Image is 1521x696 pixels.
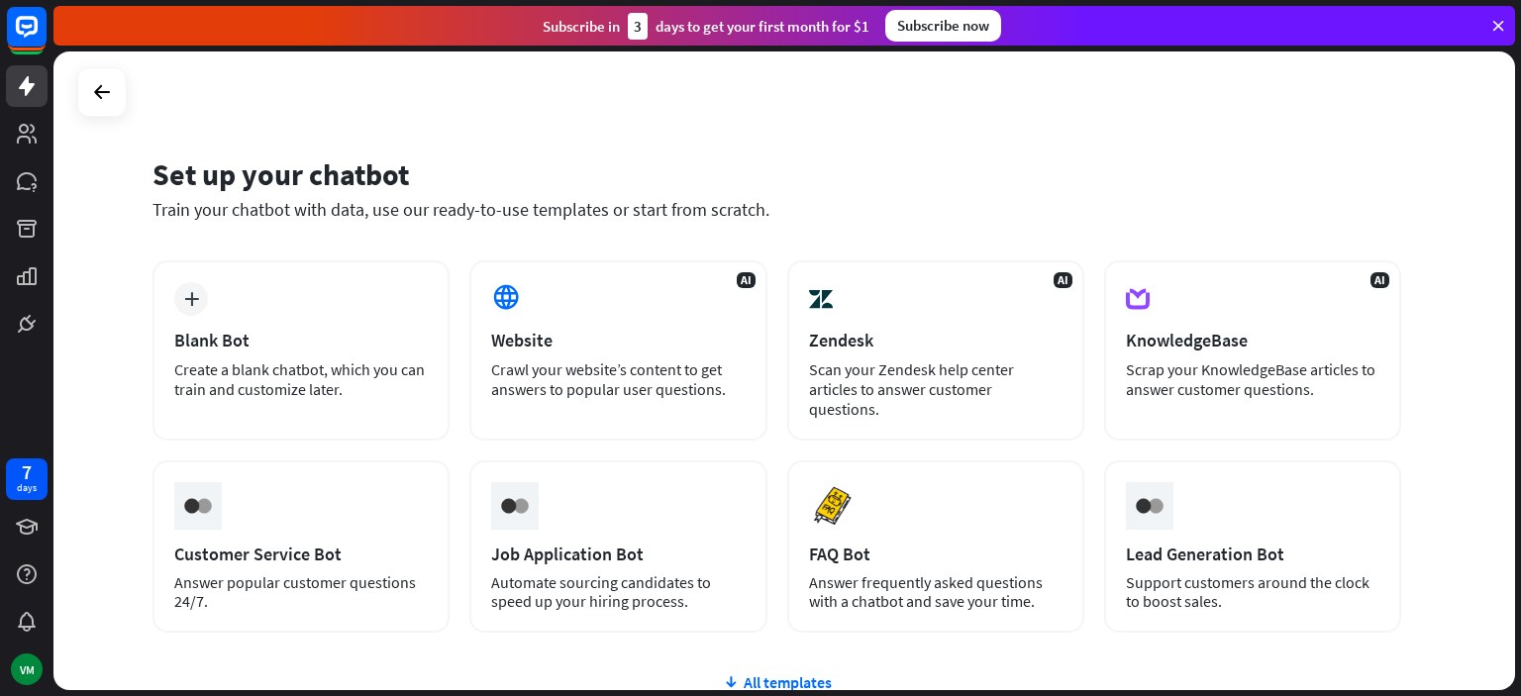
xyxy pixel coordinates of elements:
div: Automate sourcing candidates to speed up your hiring process. [491,573,745,611]
div: Scrap your KnowledgeBase articles to answer customer questions. [1126,359,1379,399]
div: Support customers around the clock to boost sales. [1126,573,1379,611]
div: Job Application Bot [491,543,745,565]
div: VM [11,653,43,685]
div: Blank Bot [174,329,428,351]
span: AI [1370,272,1389,288]
div: days [17,481,37,495]
img: ceee058c6cabd4f577f8.gif [496,487,534,525]
div: Answer frequently asked questions with a chatbot and save your time. [809,573,1063,611]
div: Customer Service Bot [174,543,428,565]
div: 3 [628,13,648,40]
div: Crawl your website’s content to get answers to popular user questions. [491,359,745,399]
div: All templates [152,672,1401,692]
div: KnowledgeBase [1126,329,1379,351]
div: Zendesk [809,329,1063,351]
span: AI [737,272,756,288]
div: Lead Generation Bot [1126,543,1379,565]
div: Subscribe now [885,10,1001,42]
div: Create a blank chatbot, which you can train and customize later. [174,359,428,399]
div: Answer popular customer questions 24/7. [174,573,428,611]
img: ceee058c6cabd4f577f8.gif [1131,487,1168,525]
div: Subscribe in days to get your first month for $1 [543,13,869,40]
div: Website [491,329,745,351]
div: Scan your Zendesk help center articles to answer customer questions. [809,359,1063,419]
div: FAQ Bot [809,543,1063,565]
div: 7 [22,463,32,481]
div: Set up your chatbot [152,155,1401,193]
span: AI [1054,272,1072,288]
a: 7 days [6,458,48,500]
div: Train your chatbot with data, use our ready-to-use templates or start from scratch. [152,198,1401,221]
i: plus [184,292,199,306]
img: ceee058c6cabd4f577f8.gif [179,487,217,525]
